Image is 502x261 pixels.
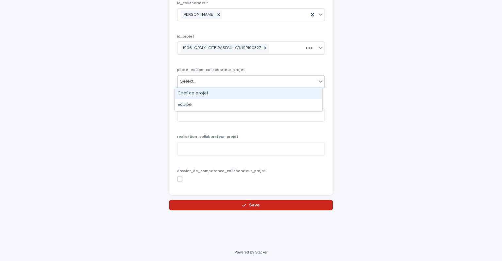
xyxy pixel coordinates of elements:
span: pilote_equipe_collaborateur_projet [177,68,245,72]
span: dossier_de_competence_collaborateur_projet [177,169,266,173]
span: realisation_collaborateur_projet [177,135,238,139]
span: id_projet [177,35,194,39]
div: Equipe [175,99,322,111]
span: id_collaborateur [177,1,208,5]
div: Chef de projet [175,88,322,99]
span: Save [249,203,260,207]
div: 1906_OPALY_CITE RASPAIL_CR/19P100327 [181,44,262,53]
div: [PERSON_NAME] [181,10,215,19]
button: Save [169,200,333,210]
div: Select... [180,78,196,85]
a: Powered By Stacker [234,250,267,254]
